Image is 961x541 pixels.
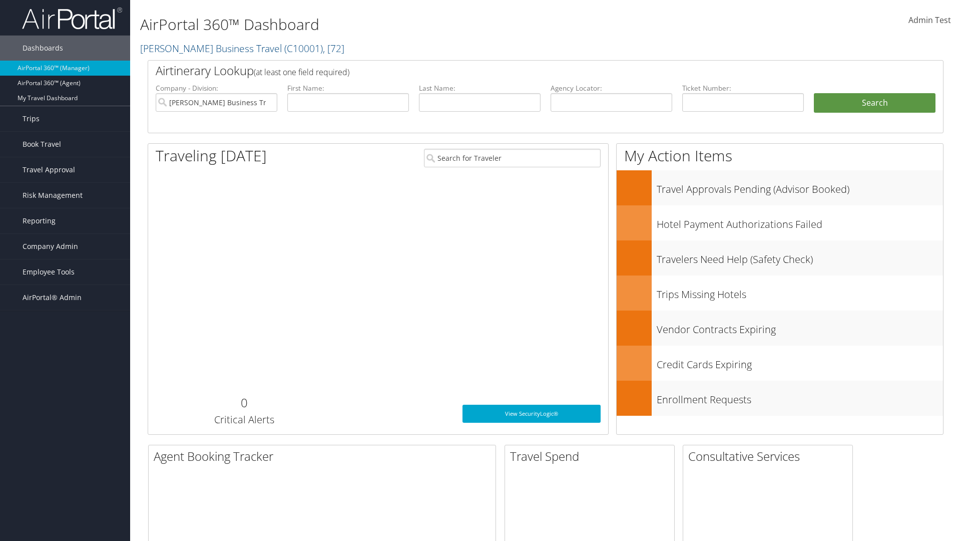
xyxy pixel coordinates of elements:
span: Reporting [23,208,56,233]
a: Admin Test [908,5,951,36]
a: Travel Approvals Pending (Advisor Booked) [617,170,943,205]
span: Travel Approval [23,157,75,182]
h3: Hotel Payment Authorizations Failed [657,212,943,231]
h2: Travel Spend [510,448,674,465]
a: Credit Cards Expiring [617,346,943,381]
a: Hotel Payment Authorizations Failed [617,205,943,240]
span: Book Travel [23,132,61,157]
h1: Traveling [DATE] [156,145,267,166]
span: AirPortal® Admin [23,285,82,310]
h2: Airtinerary Lookup [156,62,869,79]
h3: Enrollment Requests [657,388,943,407]
h2: Consultative Services [688,448,852,465]
a: View SecurityLogic® [462,405,601,423]
span: Company Admin [23,234,78,259]
label: Last Name: [419,83,541,93]
a: Enrollment Requests [617,381,943,416]
h3: Travel Approvals Pending (Advisor Booked) [657,177,943,196]
span: Employee Tools [23,259,75,285]
label: Ticket Number: [682,83,804,93]
a: Travelers Need Help (Safety Check) [617,240,943,276]
label: Company - Division: [156,83,277,93]
a: Vendor Contracts Expiring [617,311,943,346]
h3: Critical Alerts [156,413,332,427]
a: Trips Missing Hotels [617,276,943,311]
label: Agency Locator: [551,83,672,93]
h1: AirPortal 360™ Dashboard [140,14,681,35]
span: , [ 72 ] [323,42,344,55]
span: Trips [23,106,40,131]
span: Dashboards [23,36,63,61]
h2: 0 [156,394,332,411]
h3: Vendor Contracts Expiring [657,318,943,337]
h3: Travelers Need Help (Safety Check) [657,247,943,266]
label: First Name: [287,83,409,93]
h3: Credit Cards Expiring [657,353,943,372]
input: Search for Traveler [424,149,601,167]
span: Admin Test [908,15,951,26]
img: airportal-logo.png [22,7,122,30]
span: Risk Management [23,183,83,208]
h3: Trips Missing Hotels [657,283,943,302]
a: [PERSON_NAME] Business Travel [140,42,344,55]
h1: My Action Items [617,145,943,166]
span: (at least one field required) [254,67,349,78]
span: ( C10001 ) [284,42,323,55]
h2: Agent Booking Tracker [154,448,496,465]
button: Search [814,93,935,113]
